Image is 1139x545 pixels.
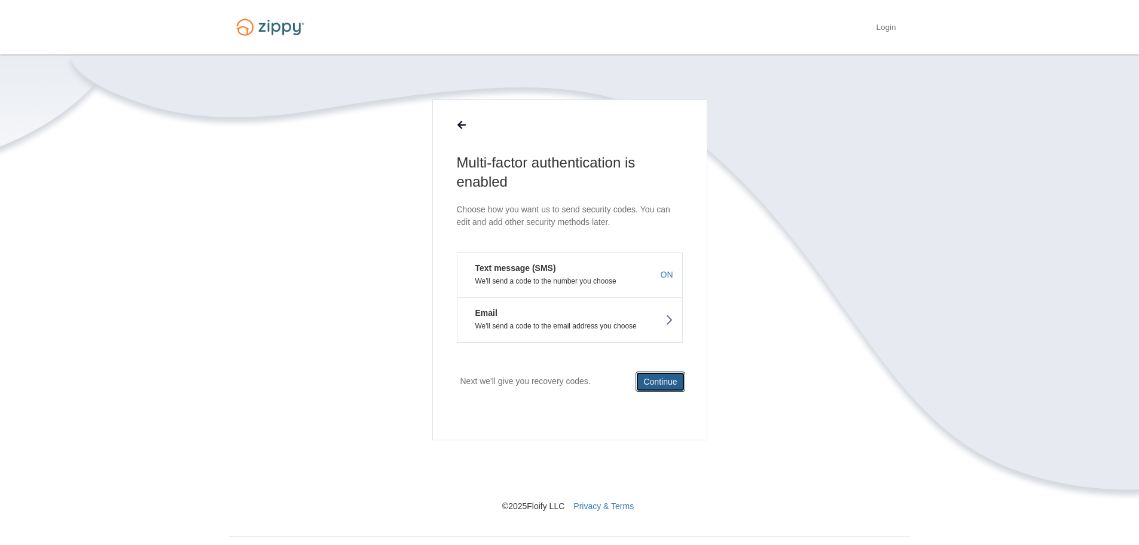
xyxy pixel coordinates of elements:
p: We'll send a code to the email address you choose [466,322,673,330]
p: We'll send a code to the number you choose [466,277,673,285]
p: Choose how you want us to send security codes. You can edit and add other security methods later. [457,203,683,229]
h1: Multi-factor authentication is enabled [457,153,683,191]
span: ON [661,269,673,281]
a: Privacy & Terms [573,501,634,511]
img: Logo [229,13,312,41]
button: EmailWe'll send a code to the email address you choose [457,297,683,343]
a: Login [876,23,896,35]
button: Text message (SMS)We'll send a code to the number you chooseON [457,252,683,297]
p: Next we'll give you recovery codes. [460,372,591,391]
em: Text message (SMS) [466,262,556,274]
button: Continue [636,372,685,392]
em: Email [466,307,497,319]
nav: © 2025 Floify LLC [229,440,911,512]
